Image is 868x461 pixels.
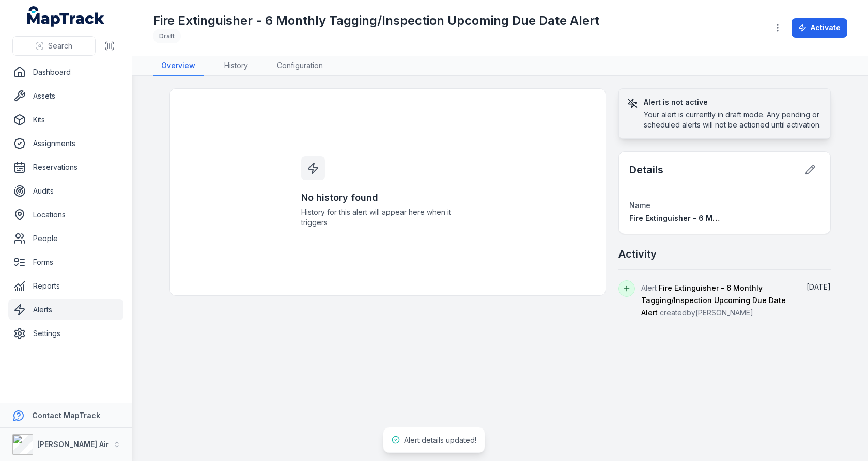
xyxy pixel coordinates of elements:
[12,36,96,56] button: Search
[8,157,123,178] a: Reservations
[807,282,831,291] span: [DATE]
[32,411,100,420] strong: Contact MapTrack
[8,181,123,201] a: Audits
[301,207,475,228] span: History for this alert will appear here when it triggers
[48,41,72,51] span: Search
[807,282,831,291] time: 22/08/2025, 1:06:45 pm
[629,163,663,177] h2: Details
[8,86,123,106] a: Assets
[629,201,650,210] span: Name
[8,133,123,154] a: Assignments
[301,190,475,205] h3: No history found
[8,252,123,273] a: Forms
[618,247,657,261] h2: Activity
[8,299,123,320] a: Alerts
[27,6,105,27] a: MapTrack
[8,62,123,83] a: Dashboard
[8,228,123,249] a: People
[641,283,786,317] span: Fire Extinguisher - 6 Monthly Tagging/Inspection Upcoming Due Date Alert
[404,436,476,444] span: Alert details updated!
[8,323,123,344] a: Settings
[644,109,822,130] div: Your alert is currently in draft mode. Any pending or scheduled alerts will not be actioned until...
[792,18,847,38] button: Activate
[8,276,123,296] a: Reports
[37,440,109,449] strong: [PERSON_NAME] Air
[8,204,123,225] a: Locations
[153,56,204,76] a: Overview
[269,56,331,76] a: Configuration
[8,109,123,130] a: Kits
[644,97,822,107] h3: Alert is not active
[216,56,256,76] a: History
[153,12,599,29] h1: Fire Extinguisher - 6 Monthly Tagging/Inspection Upcoming Due Date Alert
[641,283,786,317] span: Alert created by [PERSON_NAME]
[153,29,181,43] div: Draft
